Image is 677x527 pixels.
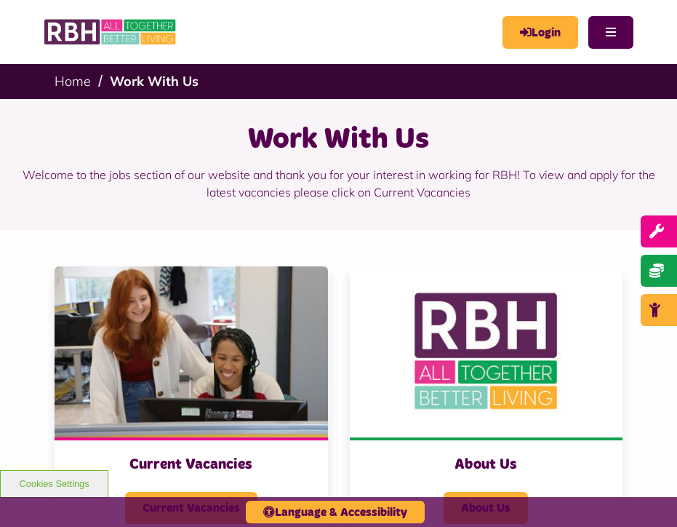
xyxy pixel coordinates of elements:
[246,501,425,523] button: Language & Accessibility
[502,16,578,49] a: MyRBH
[18,159,659,208] p: Welcome to the jobs section of our website and thank you for your interest in working for RBH! To...
[364,455,609,474] h3: About Us
[444,492,528,524] span: About Us
[125,492,257,524] span: Current Vacancies
[350,266,623,437] img: RBH Logo Social Media 480X360 (1)
[588,16,633,49] button: Navigation
[69,455,313,474] h3: Current Vacancies
[44,15,178,49] img: RBH
[55,73,91,90] a: Home
[110,73,199,90] a: Work With Us
[18,121,659,159] h1: Work With Us
[55,266,328,437] img: IMG 1470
